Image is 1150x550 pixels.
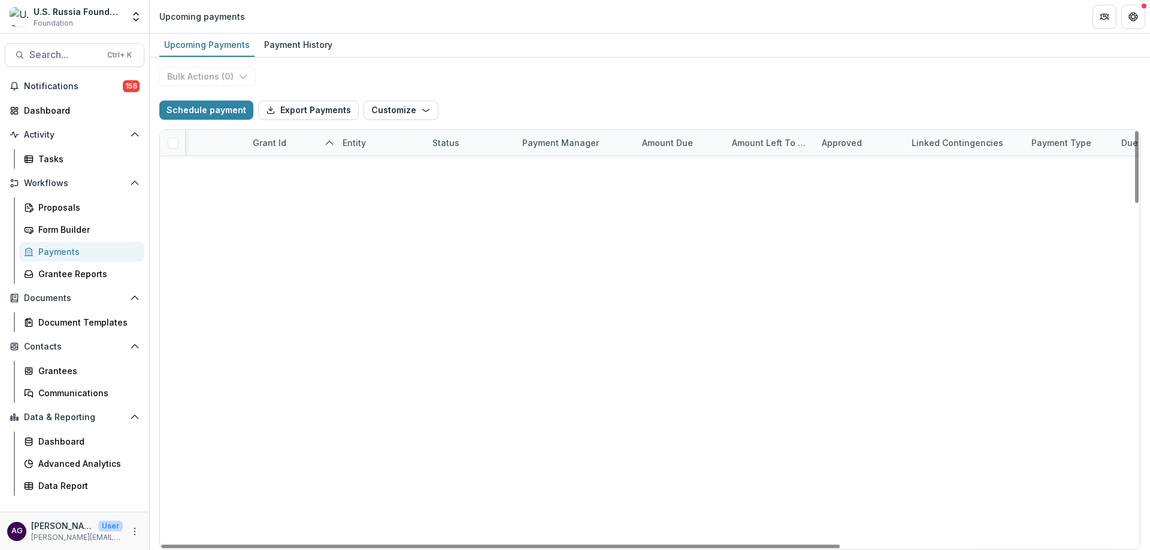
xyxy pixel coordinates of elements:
span: Workflows [24,178,125,189]
button: Open entity switcher [128,5,144,29]
button: Bulk Actions (0) [159,67,256,86]
div: Ctrl + K [105,48,134,62]
a: Proposals [19,197,144,217]
div: Alan Griffin [11,527,23,535]
button: Schedule payment [159,101,253,120]
div: Dashboard [24,104,135,117]
span: Notifications [24,81,123,92]
div: Grant Id [246,136,293,149]
div: Payment Type [1024,136,1098,149]
span: Documents [24,293,125,303]
div: Status [425,136,467,149]
div: Status [425,130,515,156]
div: Proposals [38,201,135,214]
div: Entity [335,130,425,156]
div: Upcoming Payments [159,36,255,53]
div: Tasks [38,153,135,165]
img: U.S. Russia Foundation [10,7,29,26]
div: U.S. Russia Foundation [34,5,123,18]
a: Communications [19,383,144,403]
div: Grant Id [246,130,335,156]
div: Linked Contingencies [904,136,1010,149]
a: Tasks [19,149,144,169]
p: [PERSON_NAME] [31,519,93,532]
div: Approved [815,130,904,156]
nav: breadcrumb [155,8,250,25]
div: Approved [815,136,869,149]
span: Search... [29,49,100,60]
a: Advanced Analytics [19,454,144,473]
button: Export Payments [258,101,359,120]
span: Contacts [24,342,125,352]
div: Amount left to be disbursed [725,130,815,156]
a: Form Builder [19,220,144,239]
div: Dashboard [38,435,135,448]
a: Data Report [19,476,144,496]
a: Payments [19,242,144,262]
div: Communications [38,387,135,399]
div: Amount left to be disbursed [725,136,815,149]
svg: sorted ascending [325,138,334,148]
div: Amount Due [635,136,700,149]
button: Search... [5,43,144,67]
button: More [128,524,142,539]
p: [PERSON_NAME][EMAIL_ADDRESS][PERSON_NAME][DOMAIN_NAME] [31,532,123,543]
div: Payment Type [1024,130,1114,156]
div: Grantees [38,364,135,377]
button: Partners [1092,5,1116,29]
button: Open Workflows [5,174,144,193]
div: Data Report [38,479,135,492]
a: Grantees [19,361,144,381]
div: Amount Due [635,130,725,156]
span: Data & Reporting [24,412,125,423]
a: Dashboard [5,101,144,120]
button: Customize [364,101,438,120]
div: Payment Manager [515,136,606,149]
button: Notifications156 [5,77,144,96]
div: Upcoming payments [159,10,245,23]
div: Payment History [259,36,337,53]
div: Linked Contingencies [904,130,1024,156]
button: Open Contacts [5,337,144,356]
div: Payment Manager [515,130,635,156]
a: Document Templates [19,312,144,332]
div: Advanced Analytics [38,457,135,470]
button: Open Documents [5,288,144,308]
span: Activity [24,130,125,140]
div: Grantee Reports [38,268,135,280]
div: Entity [335,136,373,149]
button: Get Help [1121,5,1145,29]
div: Document Templates [38,316,135,329]
p: User [98,521,123,531]
span: 156 [123,80,140,92]
button: Open Data & Reporting [5,408,144,427]
a: Upcoming Payments [159,34,255,57]
button: Open Activity [5,125,144,144]
span: Foundation [34,18,73,29]
a: Payment History [259,34,337,57]
div: Form Builder [38,223,135,236]
a: Grantee Reports [19,264,144,284]
div: Payments [38,245,135,258]
a: Dashboard [19,432,144,451]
